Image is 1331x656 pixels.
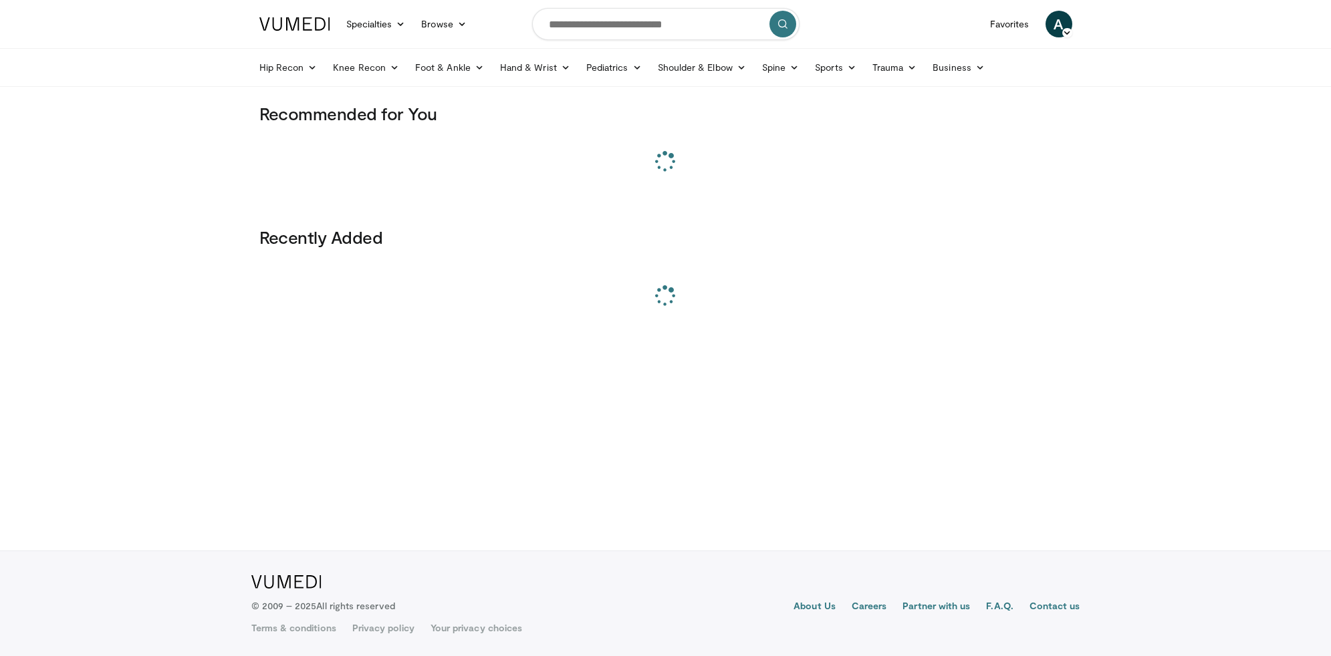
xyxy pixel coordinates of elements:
[986,599,1013,615] a: F.A.Q.
[431,621,522,635] a: Your privacy choices
[807,54,864,81] a: Sports
[316,600,394,611] span: All rights reserved
[259,103,1072,124] h3: Recommended for You
[1046,11,1072,37] a: A
[259,226,1072,248] h3: Recently Added
[902,599,970,615] a: Partner with us
[864,54,925,81] a: Trauma
[852,599,887,615] a: Careers
[325,54,407,81] a: Knee Recon
[925,54,993,81] a: Business
[407,54,492,81] a: Foot & Ankle
[251,575,322,589] img: VuMedi Logo
[492,54,578,81] a: Hand & Wrist
[413,11,475,37] a: Browse
[650,54,754,81] a: Shoulder & Elbow
[251,54,326,81] a: Hip Recon
[352,621,414,635] a: Privacy policy
[251,599,395,613] p: © 2009 – 2025
[338,11,414,37] a: Specialties
[794,599,836,615] a: About Us
[251,621,336,635] a: Terms & conditions
[1030,599,1080,615] a: Contact us
[982,11,1038,37] a: Favorites
[578,54,650,81] a: Pediatrics
[259,17,330,31] img: VuMedi Logo
[532,8,800,40] input: Search topics, interventions
[754,54,807,81] a: Spine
